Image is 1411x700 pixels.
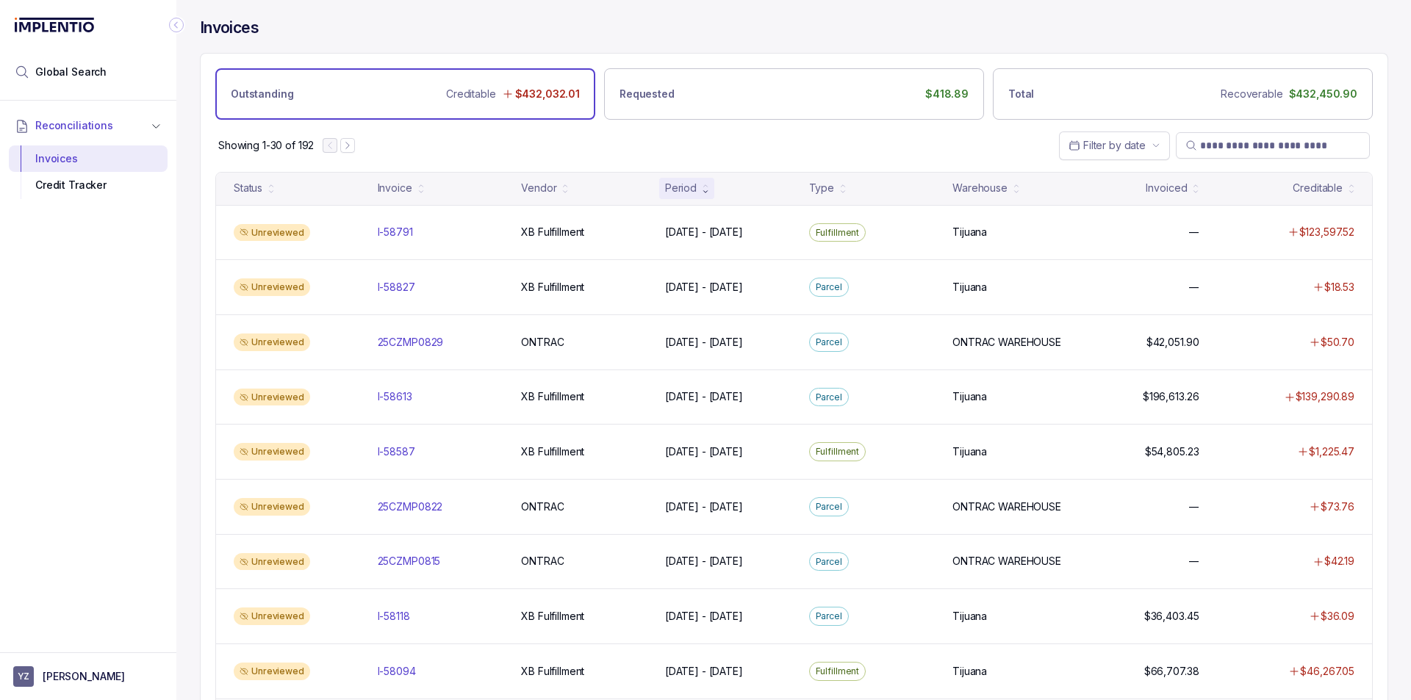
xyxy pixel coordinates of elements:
[9,142,168,202] div: Reconciliations
[378,280,415,295] p: I-58827
[816,664,860,679] p: Fulfillment
[378,181,412,195] div: Invoice
[234,663,310,680] div: Unreviewed
[1324,280,1354,295] p: $18.53
[521,181,556,195] div: Vendor
[234,333,310,351] div: Unreviewed
[1293,181,1343,195] div: Creditable
[952,335,1061,350] p: ONTRAC WAREHOUSE
[378,389,412,404] p: I-58613
[1300,664,1354,679] p: $46,267.05
[234,498,310,516] div: Unreviewed
[1189,225,1199,239] p: —
[925,87,969,101] p: $418.89
[952,181,1008,195] div: Warehouse
[446,87,496,101] p: Creditable
[816,444,860,459] p: Fulfillment
[1321,499,1354,514] p: $73.76
[35,118,113,133] span: Reconciliations
[952,664,987,679] p: Tijuana
[234,607,310,625] div: Unreviewed
[1289,87,1357,101] p: $432,450.90
[1144,609,1199,624] p: $36,403.45
[521,499,564,514] p: ONTRAC
[1321,335,1354,350] p: $50.70
[665,499,743,514] p: [DATE] - [DATE]
[1144,664,1199,679] p: $66,707.38
[43,669,125,684] p: [PERSON_NAME]
[665,664,743,679] p: [DATE] - [DATE]
[1296,389,1354,404] p: $139,290.89
[1146,181,1187,195] div: Invoiced
[816,225,860,240] p: Fulfillment
[234,553,310,571] div: Unreviewed
[809,181,834,195] div: Type
[1146,335,1199,350] p: $42,051.90
[665,444,743,459] p: [DATE] - [DATE]
[665,554,743,569] p: [DATE] - [DATE]
[952,609,987,624] p: Tijuana
[521,444,584,459] p: XB Fulfillment
[665,181,697,195] div: Period
[816,499,842,514] p: Parcel
[952,280,987,295] p: Tijuana
[231,87,293,101] p: Outstanding
[665,389,743,404] p: [DATE] - [DATE]
[1143,389,1199,404] p: $196,613.26
[952,389,987,404] p: Tijuana
[952,225,987,239] p: Tijuana
[13,666,34,687] span: User initials
[1221,87,1282,101] p: Recoverable
[521,554,564,569] p: ONTRAC
[816,390,842,405] p: Parcel
[378,335,444,350] p: 25CZMP0829
[952,554,1061,569] p: ONTRAC WAREHOUSE
[521,664,584,679] p: XB Fulfillment
[234,443,310,461] div: Unreviewed
[620,87,675,101] p: Requested
[378,609,410,624] p: I-58118
[1059,131,1170,159] button: Date Range Picker
[665,225,743,239] p: [DATE] - [DATE]
[1321,609,1354,624] p: $36.09
[378,664,416,679] p: I-58094
[665,609,743,624] p: [DATE] - [DATE]
[234,224,310,242] div: Unreviewed
[1299,225,1354,239] p: $123,597.52
[521,335,564,350] p: ONTRAC
[200,18,259,38] h4: Invoices
[21,172,156,198] div: Credit Tracker
[816,335,842,350] p: Parcel
[1189,280,1199,295] p: —
[168,16,185,34] div: Collapse Icon
[234,389,310,406] div: Unreviewed
[952,444,987,459] p: Tijuana
[1189,554,1199,569] p: —
[35,65,107,79] span: Global Search
[665,280,743,295] p: [DATE] - [DATE]
[521,389,584,404] p: XB Fulfillment
[1324,554,1354,569] p: $42.19
[234,181,262,195] div: Status
[1008,87,1034,101] p: Total
[952,499,1061,514] p: ONTRAC WAREHOUSE
[13,666,163,687] button: User initials[PERSON_NAME]
[218,138,314,153] div: Remaining page entries
[218,138,314,153] p: Showing 1-30 of 192
[1069,138,1146,153] search: Date Range Picker
[665,335,743,350] p: [DATE] - [DATE]
[378,225,413,239] p: I-58791
[378,499,443,514] p: 25CZMP0822
[515,87,580,101] p: $432,032.01
[1309,444,1354,459] p: $1,225.47
[378,554,441,569] p: 25CZMP0815
[9,109,168,142] button: Reconciliations
[1083,139,1146,151] span: Filter by date
[816,555,842,569] p: Parcel
[1145,444,1199,459] p: $54,805.23
[21,145,156,172] div: Invoices
[378,444,415,459] p: I-58587
[1189,499,1199,514] p: —
[521,280,584,295] p: XB Fulfillment
[521,609,584,624] p: XB Fulfillment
